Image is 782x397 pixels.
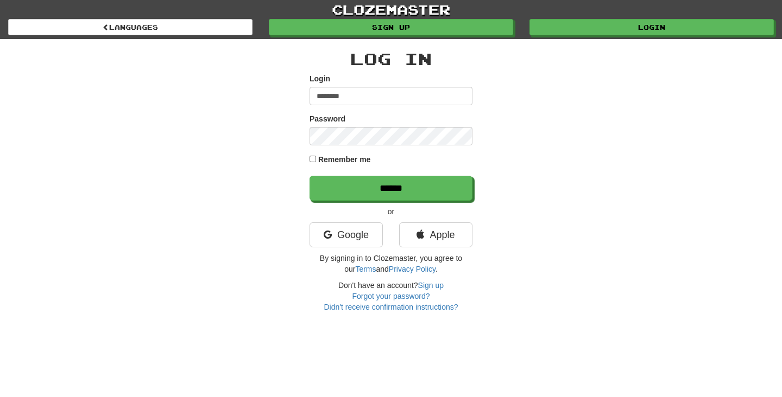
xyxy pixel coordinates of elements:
a: Login [529,19,774,35]
p: By signing in to Clozemaster, you agree to our and . [310,253,472,274]
h2: Log In [310,50,472,68]
a: Google [310,222,383,247]
label: Remember me [318,154,371,165]
p: or [310,206,472,217]
label: Login [310,73,330,84]
a: Sign up [269,19,513,35]
a: Languages [8,19,253,35]
a: Didn't receive confirmation instructions? [324,303,458,311]
label: Password [310,113,345,124]
a: Sign up [418,281,444,290]
a: Forgot your password? [352,292,430,300]
a: Apple [399,222,472,247]
a: Privacy Policy [389,265,436,273]
div: Don't have an account? [310,280,472,312]
a: Terms [355,265,376,273]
